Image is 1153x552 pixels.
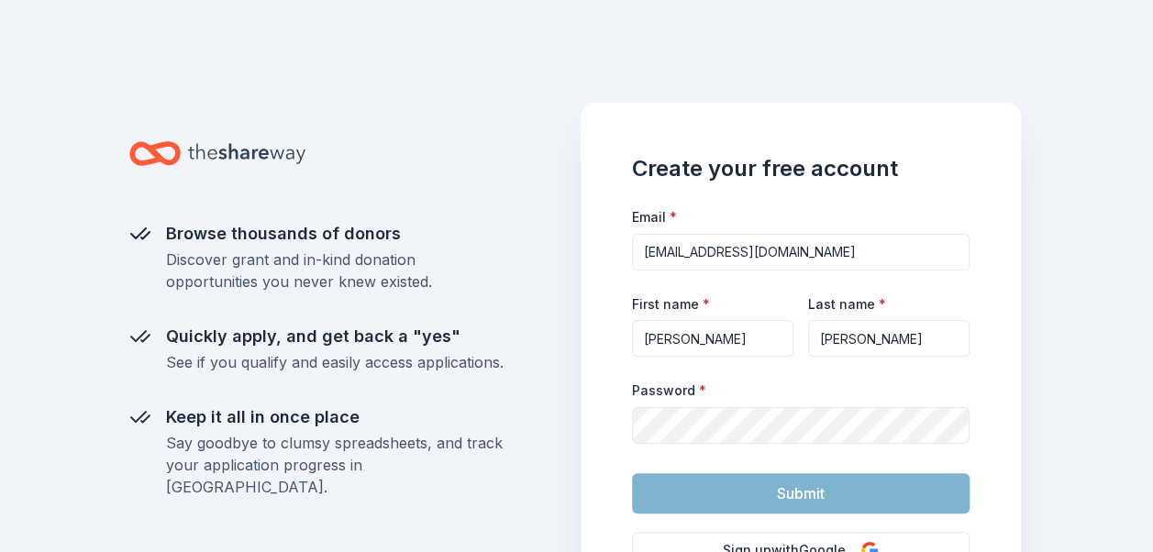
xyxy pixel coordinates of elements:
label: Last name [808,295,886,314]
label: First name [632,295,710,314]
label: Email [632,208,677,226]
div: Discover grant and in-kind donation opportunities you never knew existed. [166,248,504,293]
div: Browse thousands of donors [166,219,504,248]
h1: Create your free account [632,154,970,183]
div: Quickly apply, and get back a "yes" [166,322,504,351]
div: Say goodbye to clumsy spreadsheets, and track your application progress in [GEOGRAPHIC_DATA]. [166,432,504,498]
label: Password [632,381,706,400]
div: Keep it all in once place [166,403,504,432]
div: See if you qualify and easily access applications. [166,351,504,373]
